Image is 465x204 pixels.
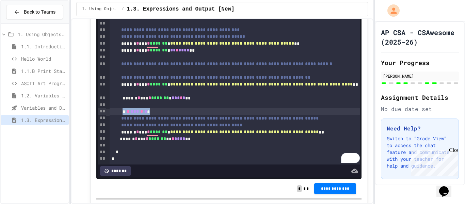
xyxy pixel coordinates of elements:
[21,43,66,50] span: 1.1. Introduction to Algorithms, Programming, and Compilers
[387,135,453,169] p: Switch to "Grade View" to access the chat feature and communicate with your teacher for help and ...
[436,177,458,197] iframe: chat widget
[3,3,47,43] div: Chat with us now!Close
[383,73,457,79] div: [PERSON_NAME]
[21,67,66,75] span: 1.1.B Print Statements
[381,105,459,113] div: No due date set
[6,5,63,19] button: Back to Teams
[381,28,459,47] h1: AP CSA - CSAwesome (2025-26)
[24,9,55,16] span: Back to Teams
[127,5,235,13] span: 1.3. Expressions and Output [New]
[18,31,66,38] span: 1. Using Objects and Methods
[381,58,459,67] h2: Your Progress
[380,3,401,18] div: My Account
[21,116,66,124] span: 1.3. Expressions and Output [New]
[21,55,66,62] span: Hello World
[387,124,453,132] h3: Need Help?
[122,6,124,12] span: /
[82,6,119,12] span: 1. Using Objects and Methods
[408,147,458,176] iframe: chat widget
[381,93,459,102] h2: Assignment Details
[21,80,66,87] span: ASCII Art Program
[21,92,66,99] span: 1.2. Variables and Data Types
[21,104,66,111] span: Variables and Data Types - Quiz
